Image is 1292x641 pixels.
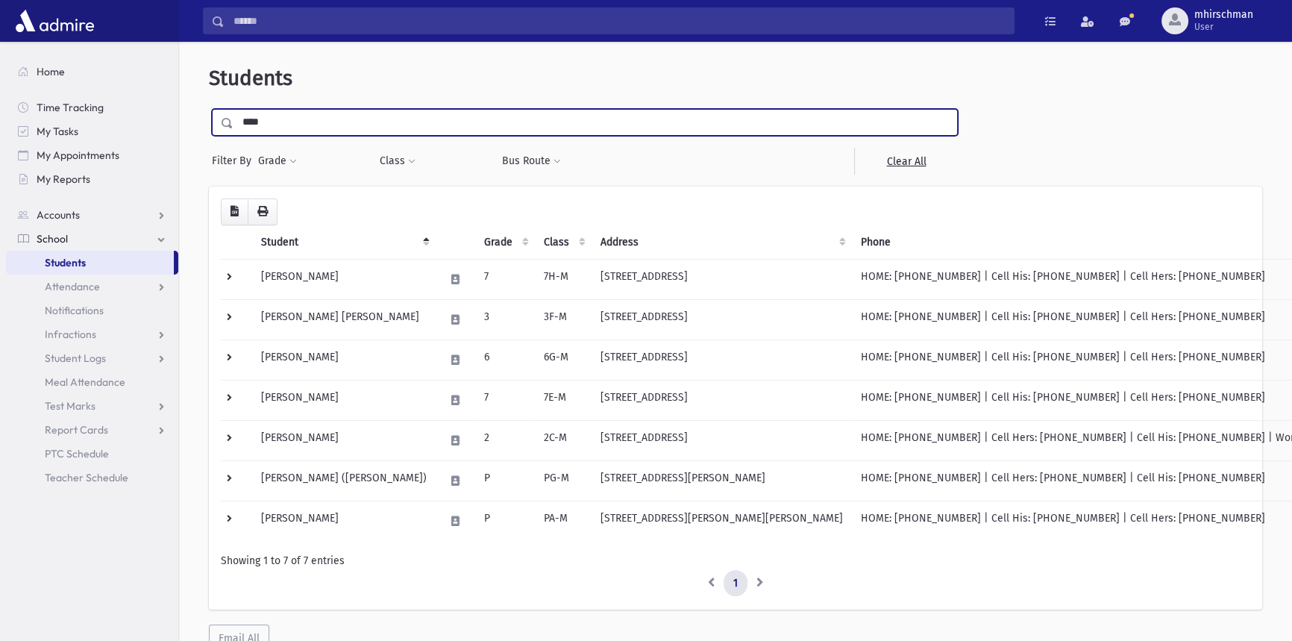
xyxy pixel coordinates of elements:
span: Home [37,65,65,78]
span: PTC Schedule [45,447,109,460]
span: Students [209,66,292,90]
th: Class: activate to sort column ascending [535,225,592,260]
button: Print [248,198,277,225]
span: User [1194,21,1253,33]
a: Clear All [854,148,958,175]
span: My Tasks [37,125,78,138]
span: mhirschman [1194,9,1253,21]
td: [PERSON_NAME] ([PERSON_NAME]) [252,460,436,501]
td: 2 [475,420,535,460]
a: My Tasks [6,119,178,143]
td: PA-M [535,501,592,541]
td: 2C-M [535,420,592,460]
img: AdmirePro [12,6,98,36]
td: [STREET_ADDRESS][PERSON_NAME][PERSON_NAME] [592,501,852,541]
td: [PERSON_NAME] [252,259,436,299]
span: Student Logs [45,351,106,365]
div: Showing 1 to 7 of 7 entries [221,553,1250,569]
button: Bus Route [501,148,562,175]
a: Time Tracking [6,96,178,119]
a: Student Logs [6,346,178,370]
a: My Reports [6,167,178,191]
td: PG-M [535,460,592,501]
td: 7E-M [535,380,592,420]
a: 1 [724,570,747,597]
th: Student: activate to sort column descending [252,225,436,260]
td: [PERSON_NAME] [252,501,436,541]
td: [STREET_ADDRESS] [592,299,852,340]
td: 7H-M [535,259,592,299]
td: [STREET_ADDRESS] [592,420,852,460]
th: Grade: activate to sort column ascending [475,225,535,260]
button: CSV [221,198,248,225]
button: Grade [257,148,298,175]
td: [PERSON_NAME] [PERSON_NAME] [252,299,436,340]
span: Attendance [45,280,100,293]
span: My Appointments [37,148,119,162]
a: Students [6,251,174,275]
td: 7 [475,259,535,299]
td: [STREET_ADDRESS] [592,340,852,380]
span: Time Tracking [37,101,104,114]
td: [STREET_ADDRESS] [592,259,852,299]
a: My Appointments [6,143,178,167]
button: Class [379,148,416,175]
td: 6 [475,340,535,380]
td: [PERSON_NAME] [252,420,436,460]
td: P [475,460,535,501]
a: Test Marks [6,394,178,418]
a: Home [6,60,178,84]
span: Notifications [45,304,104,317]
td: [STREET_ADDRESS][PERSON_NAME] [592,460,852,501]
td: [PERSON_NAME] [252,340,436,380]
span: My Reports [37,172,90,186]
td: 3 [475,299,535,340]
a: Accounts [6,203,178,227]
td: 7 [475,380,535,420]
span: Students [45,256,86,269]
td: 3F-M [535,299,592,340]
th: Address: activate to sort column ascending [592,225,852,260]
a: Attendance [6,275,178,298]
span: Teacher Schedule [45,471,128,484]
a: Teacher Schedule [6,466,178,490]
td: [PERSON_NAME] [252,380,436,420]
td: P [475,501,535,541]
a: PTC Schedule [6,442,178,466]
span: Accounts [37,208,80,222]
span: Meal Attendance [45,375,125,389]
a: Notifications [6,298,178,322]
a: Meal Attendance [6,370,178,394]
span: Report Cards [45,423,108,437]
span: Infractions [45,328,96,341]
input: Search [225,7,1014,34]
span: Test Marks [45,399,95,413]
a: Report Cards [6,418,178,442]
a: Infractions [6,322,178,346]
td: [STREET_ADDRESS] [592,380,852,420]
span: School [37,232,68,246]
a: School [6,227,178,251]
span: Filter By [212,153,257,169]
td: 6G-M [535,340,592,380]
